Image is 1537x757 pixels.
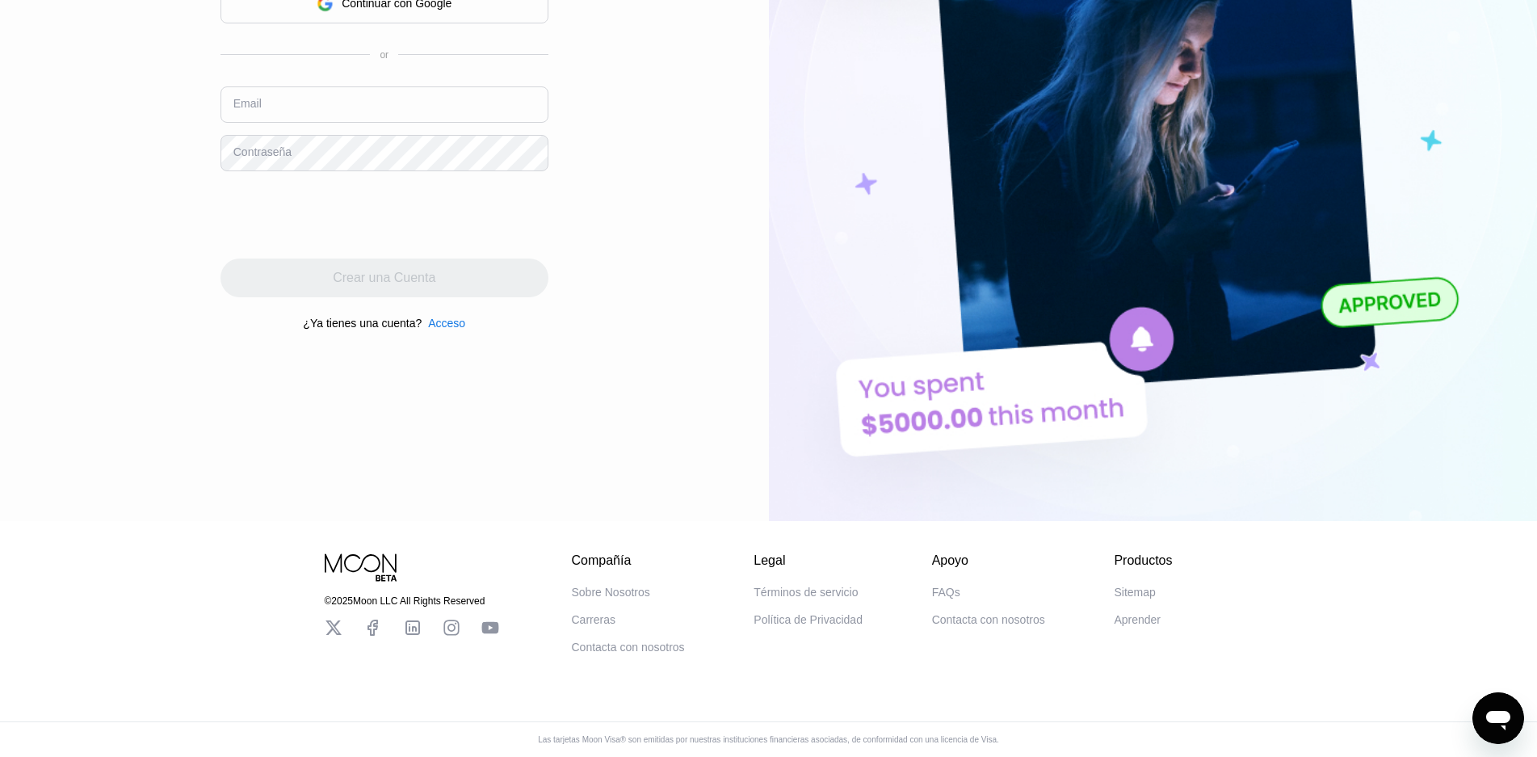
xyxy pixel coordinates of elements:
div: Compañía [572,553,685,568]
div: Apoyo [932,553,1045,568]
div: FAQs [932,586,960,599]
div: ¿Ya tienes una cuenta? [303,317,422,330]
div: Contacta con nosotros [932,613,1045,626]
div: Contacta con nosotros [572,641,685,654]
div: Aprender [1114,613,1161,626]
div: Carreras [572,613,615,626]
div: Sobre Nosotros [572,586,650,599]
div: Las tarjetas Moon Visa® son emitidas por nuestras instituciones financieras asociadas, de conform... [525,735,1012,744]
div: Política de Privacidad [754,613,863,626]
div: Acceso [428,317,465,330]
div: © 2025 Moon LLC All Rights Reserved [325,595,499,607]
div: Productos [1114,553,1172,568]
div: Términos de servicio [754,586,858,599]
div: Email [233,97,262,110]
div: Contraseña [233,145,292,158]
iframe: Botón para iniciar la ventana de mensajería [1472,692,1524,744]
iframe: reCAPTCHA [220,183,466,246]
div: Sitemap [1114,586,1155,599]
div: or [380,49,388,61]
div: Legal [754,553,863,568]
div: Acceso [422,317,465,330]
